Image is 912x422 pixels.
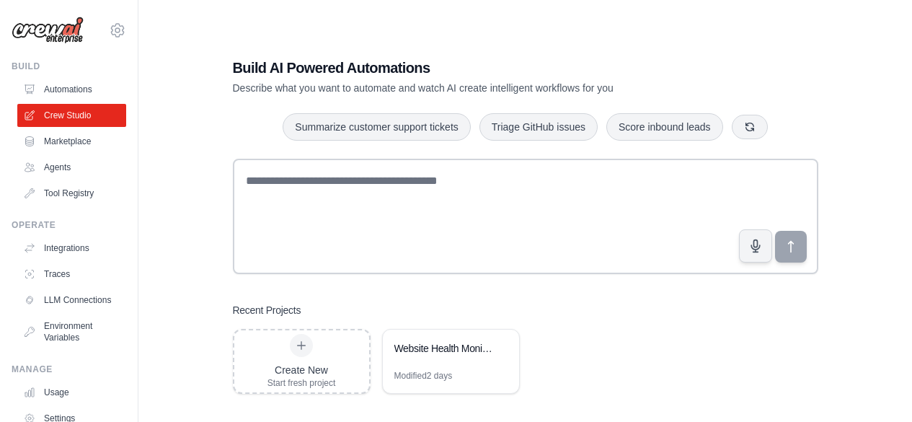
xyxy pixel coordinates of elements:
[606,113,723,141] button: Score inbound leads
[233,58,717,78] h1: Build AI Powered Automations
[17,156,126,179] a: Agents
[17,381,126,404] a: Usage
[732,115,768,139] button: Get new suggestions
[12,219,126,231] div: Operate
[17,104,126,127] a: Crew Studio
[12,61,126,72] div: Build
[12,364,126,375] div: Manage
[17,263,126,286] a: Traces
[17,237,126,260] a: Integrations
[267,363,336,377] div: Create New
[17,182,126,205] a: Tool Registry
[233,303,301,317] h3: Recent Projects
[17,315,126,349] a: Environment Variables
[394,341,493,356] div: Website Health Monitor
[739,229,772,263] button: Click to speak your automation idea
[394,370,453,382] div: Modified 2 days
[17,78,126,101] a: Automations
[233,81,717,95] p: Describe what you want to automate and watch AI create intelligent workflows for you
[12,17,84,44] img: Logo
[267,377,336,389] div: Start fresh project
[283,113,470,141] button: Summarize customer support tickets
[17,130,126,153] a: Marketplace
[17,289,126,312] a: LLM Connections
[479,113,598,141] button: Triage GitHub issues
